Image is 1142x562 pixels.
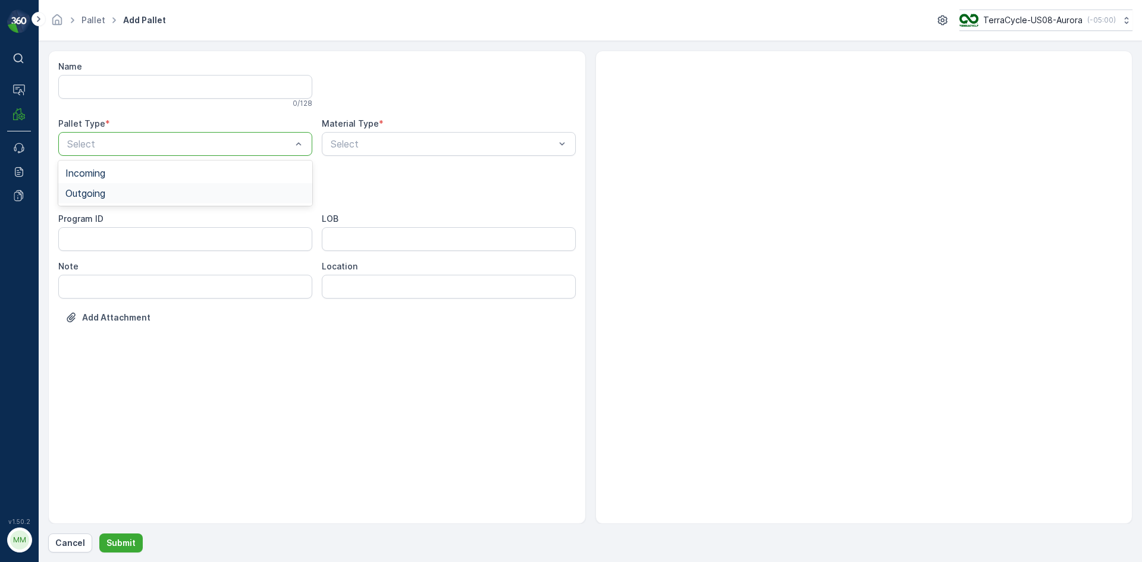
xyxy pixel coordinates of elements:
span: Total Weight : [10,215,70,225]
p: 0 / 128 [293,99,312,108]
span: Incoming [65,168,105,178]
a: Homepage [51,18,64,28]
span: Material : [10,293,51,303]
label: Material Type [322,118,379,128]
span: Outgoing [65,188,105,199]
img: image_ci7OI47.png [959,14,978,27]
p: Select [67,137,291,151]
span: Add Pallet [121,14,168,26]
div: MM [10,530,29,550]
label: LOB [322,214,338,224]
button: MM [7,528,31,552]
span: US-PI0001 I Mixed Flexible Plastic [51,293,192,303]
p: Add Attachment [82,312,150,324]
span: Asset Type : [10,274,63,284]
span: Pallets [63,274,92,284]
button: Upload File [58,308,158,327]
label: Name [58,61,82,71]
label: Pallet Type [58,118,105,128]
p: Select [331,137,555,151]
label: Note [58,261,79,271]
button: Submit [99,533,143,552]
button: TerraCycle-US08-Aurora(-05:00) [959,10,1132,31]
span: Net Weight : [10,234,62,244]
span: Name : [10,195,39,205]
span: v 1.50.2 [7,518,31,525]
span: - [62,234,67,244]
p: Submit [106,537,136,549]
p: TerraCycle-US08-Aurora [983,14,1083,26]
button: Cancel [48,533,92,552]
p: ( -05:00 ) [1087,15,1116,25]
span: Tare Weight : [10,254,67,264]
label: Program ID [58,214,103,224]
span: 35 [70,215,80,225]
a: Pallet [81,15,105,25]
span: Pallet_US08 #8441 [39,195,117,205]
img: logo [7,10,31,33]
label: Location [322,261,357,271]
p: Cancel [55,537,85,549]
p: Pallet_US08 #8441 [525,10,614,24]
span: 35 [67,254,77,264]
